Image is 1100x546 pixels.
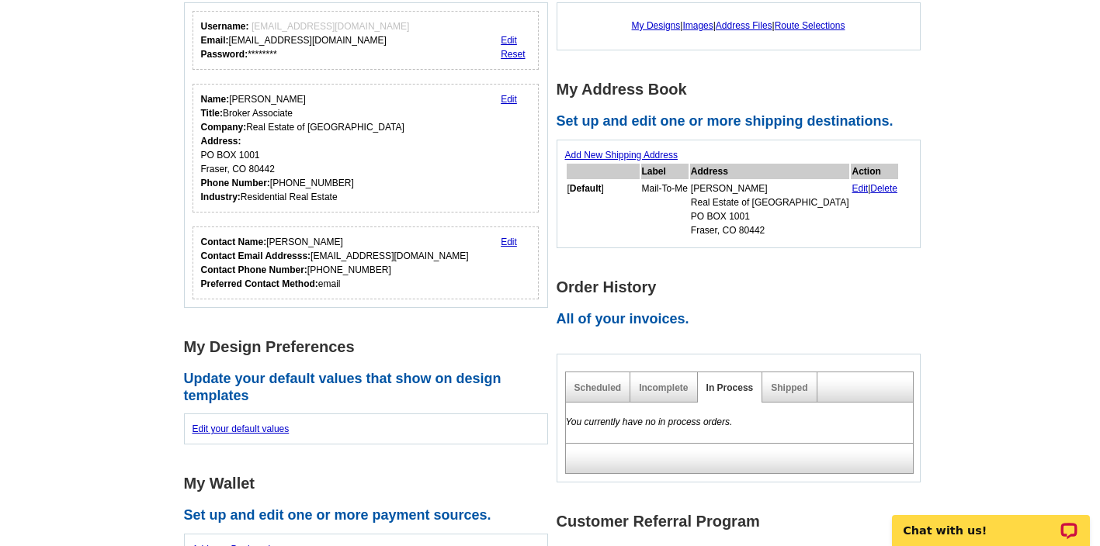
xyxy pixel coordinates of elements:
[557,311,929,328] h2: All of your invoices.
[201,278,318,289] strong: Preferred Contact Method:
[184,507,557,524] h2: Set up and edit one or more payment sources.
[690,164,850,179] th: Address
[557,113,929,130] h2: Set up and edit one or more shipping destinations.
[252,21,409,32] span: [EMAIL_ADDRESS][DOMAIN_NAME]
[851,181,898,238] td: |
[201,108,223,119] strong: Title:
[184,371,557,404] h2: Update your default values that show on design templates
[201,21,249,32] strong: Username:
[184,475,557,492] h1: My Wallet
[201,136,241,147] strong: Address:
[716,20,772,31] a: Address Files
[201,192,241,202] strong: Industry:
[201,92,404,204] div: [PERSON_NAME] Broker Associate Real Estate of [GEOGRAPHIC_DATA] PO BOX 1001 Fraser, CO 80442 [PHO...
[201,178,270,188] strong: Phone Number:
[557,513,929,530] h1: Customer Referral Program
[201,49,248,60] strong: Password:
[566,416,733,427] em: You currently have no in process orders.
[201,94,230,105] strong: Name:
[501,49,525,60] a: Reset
[565,150,678,161] a: Add New Shipping Address
[557,279,929,295] h1: Order History
[706,382,754,393] a: In Process
[852,183,868,194] a: Edit
[641,164,689,179] th: Label
[574,382,622,393] a: Scheduled
[870,183,897,194] a: Delete
[201,35,229,46] strong: Email:
[201,235,469,291] div: [PERSON_NAME] [EMAIL_ADDRESS][DOMAIN_NAME] [PHONE_NUMBER] email
[570,183,602,194] b: Default
[882,497,1100,546] iframe: LiveChat chat widget
[565,11,912,40] div: | | |
[201,122,247,133] strong: Company:
[184,339,557,355] h1: My Design Preferences
[851,164,898,179] th: Action
[557,81,929,98] h1: My Address Book
[193,423,290,434] a: Edit your default values
[201,237,267,247] strong: Contact Name:
[771,382,807,393] a: Shipped
[501,237,517,247] a: Edit
[682,20,713,31] a: Images
[193,11,540,70] div: Your login information.
[632,20,681,31] a: My Designs
[567,181,640,238] td: [ ]
[639,382,688,393] a: Incomplete
[641,181,689,238] td: Mail-To-Me
[775,20,845,31] a: Route Selections
[193,226,540,299] div: Who should we contact regarding order issues?
[501,94,517,105] a: Edit
[193,84,540,213] div: Your personal details.
[690,181,850,238] td: [PERSON_NAME] Real Estate of [GEOGRAPHIC_DATA] PO BOX 1001 Fraser, CO 80442
[501,35,517,46] a: Edit
[201,251,311,261] strong: Contact Email Addresss:
[201,264,307,275] strong: Contact Phone Number:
